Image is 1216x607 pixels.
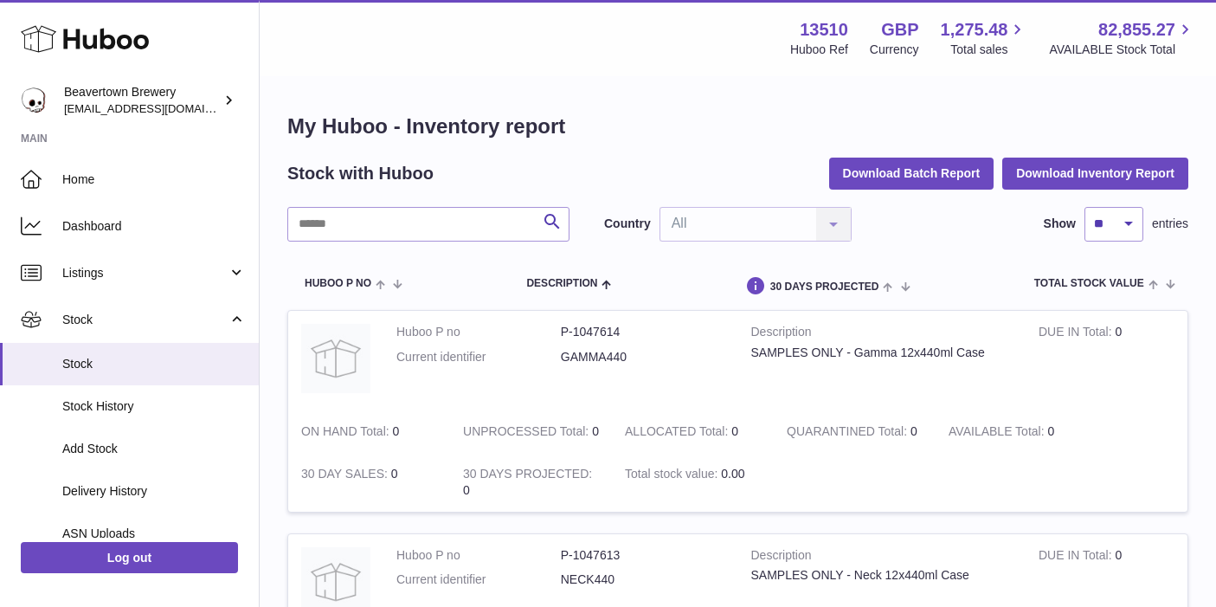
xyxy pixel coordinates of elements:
[787,424,910,442] strong: QUARANTINED Total
[1002,158,1188,189] button: Download Inventory Report
[287,162,434,185] h2: Stock with Huboo
[941,18,1008,42] span: 1,275.48
[526,278,597,289] span: Description
[450,410,612,453] td: 0
[721,467,744,481] span: 0.00
[751,547,1013,568] strong: Description
[604,216,651,232] label: Country
[936,410,1097,453] td: 0
[1049,18,1195,58] a: 82,855.27 AVAILABLE Stock Total
[396,547,561,564] dt: Huboo P no
[1039,325,1115,343] strong: DUE IN Total
[396,571,561,588] dt: Current identifier
[1044,216,1076,232] label: Show
[288,410,450,453] td: 0
[64,101,254,115] span: [EMAIL_ADDRESS][DOMAIN_NAME]
[396,324,561,340] dt: Huboo P no
[625,467,721,485] strong: Total stock value
[751,324,1013,345] strong: Description
[62,441,246,457] span: Add Stock
[62,265,228,281] span: Listings
[21,542,238,573] a: Log out
[625,424,731,442] strong: ALLOCATED Total
[770,281,879,293] span: 30 DAYS PROJECTED
[829,158,994,189] button: Download Batch Report
[463,467,592,485] strong: 30 DAYS PROJECTED
[881,18,918,42] strong: GBP
[561,547,725,564] dd: P-1047613
[301,324,370,393] img: product image
[950,42,1027,58] span: Total sales
[949,424,1047,442] strong: AVAILABLE Total
[1152,216,1188,232] span: entries
[288,453,450,512] td: 0
[62,218,246,235] span: Dashboard
[301,467,391,485] strong: 30 DAY SALES
[301,424,393,442] strong: ON HAND Total
[561,324,725,340] dd: P-1047614
[463,424,592,442] strong: UNPROCESSED Total
[396,349,561,365] dt: Current identifier
[612,410,774,453] td: 0
[941,18,1028,58] a: 1,275.48 Total sales
[1034,278,1144,289] span: Total stock value
[1026,311,1187,410] td: 0
[790,42,848,58] div: Huboo Ref
[21,87,47,113] img: aoife@beavertownbrewery.co.uk
[870,42,919,58] div: Currency
[62,312,228,328] span: Stock
[561,571,725,588] dd: NECK440
[62,483,246,500] span: Delivery History
[751,567,1013,584] div: SAMPLES ONLY - Neck 12x440ml Case
[800,18,848,42] strong: 13510
[561,349,725,365] dd: GAMMA440
[305,278,371,289] span: Huboo P no
[64,84,220,117] div: Beavertown Brewery
[1098,18,1175,42] span: 82,855.27
[62,398,246,415] span: Stock History
[287,113,1188,140] h1: My Huboo - Inventory report
[62,526,246,542] span: ASN Uploads
[910,424,917,438] span: 0
[1049,42,1195,58] span: AVAILABLE Stock Total
[751,345,1013,361] div: SAMPLES ONLY - Gamma 12x440ml Case
[1039,548,1115,566] strong: DUE IN Total
[62,356,246,372] span: Stock
[62,171,246,188] span: Home
[450,453,612,512] td: 0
